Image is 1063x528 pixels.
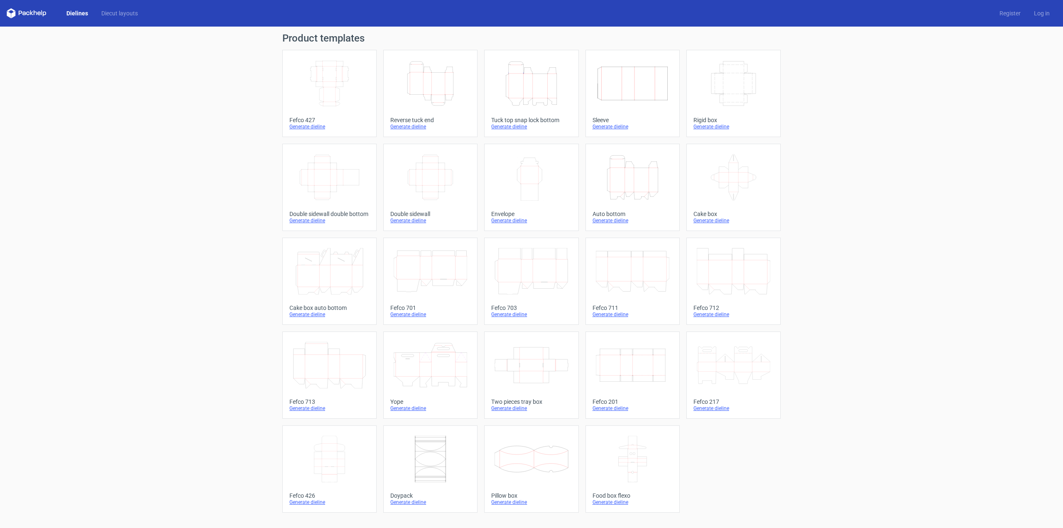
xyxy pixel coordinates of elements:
a: Two pieces tray boxGenerate dieline [484,332,578,419]
div: Fefco 201 [593,398,673,405]
a: Double sidewall double bottomGenerate dieline [282,144,377,231]
a: Reverse tuck endGenerate dieline [383,50,478,137]
a: Tuck top snap lock bottomGenerate dieline [484,50,578,137]
div: Food box flexo [593,492,673,499]
a: Cake boxGenerate dieline [686,144,781,231]
a: Fefco 713Generate dieline [282,332,377,419]
div: Double sidewall double bottom [289,211,370,217]
a: Food box flexoGenerate dieline [585,425,680,513]
h1: Product templates [282,33,781,43]
a: Fefco 701Generate dieline [383,238,478,325]
div: Fefco 701 [390,305,470,311]
div: Sleeve [593,117,673,123]
div: Fefco 426 [289,492,370,499]
a: Pillow boxGenerate dieline [484,425,578,513]
a: Fefco 217Generate dieline [686,332,781,419]
div: Generate dieline [693,217,774,224]
a: Cake box auto bottomGenerate dieline [282,238,377,325]
div: Generate dieline [491,123,571,130]
div: Fefco 712 [693,305,774,311]
div: Double sidewall [390,211,470,217]
a: Fefco 201Generate dieline [585,332,680,419]
div: Generate dieline [693,311,774,318]
a: Register [993,9,1027,17]
div: Generate dieline [289,311,370,318]
div: Generate dieline [289,405,370,412]
div: Generate dieline [593,499,673,506]
div: Generate dieline [390,311,470,318]
a: Rigid boxGenerate dieline [686,50,781,137]
div: Rigid box [693,117,774,123]
a: Auto bottomGenerate dieline [585,144,680,231]
a: Diecut layouts [95,9,145,17]
a: Dielines [60,9,95,17]
div: Tuck top snap lock bottom [491,117,571,123]
div: Generate dieline [593,405,673,412]
div: Generate dieline [491,499,571,506]
div: Yope [390,398,470,405]
div: Fefco 703 [491,305,571,311]
a: DoypackGenerate dieline [383,425,478,513]
div: Two pieces tray box [491,398,571,405]
div: Generate dieline [390,217,470,224]
div: Fefco 217 [693,398,774,405]
div: Generate dieline [491,311,571,318]
a: Double sidewallGenerate dieline [383,144,478,231]
div: Cake box [693,211,774,217]
div: Generate dieline [491,217,571,224]
div: Cake box auto bottom [289,305,370,311]
div: Generate dieline [693,405,774,412]
div: Auto bottom [593,211,673,217]
a: YopeGenerate dieline [383,332,478,419]
div: Generate dieline [593,217,673,224]
div: Fefco 427 [289,117,370,123]
div: Generate dieline [491,405,571,412]
div: Generate dieline [390,405,470,412]
a: Fefco 426Generate dieline [282,425,377,513]
div: Generate dieline [390,499,470,506]
div: Generate dieline [289,499,370,506]
div: Envelope [491,211,571,217]
a: Fefco 712Generate dieline [686,238,781,325]
div: Reverse tuck end [390,117,470,123]
div: Generate dieline [289,123,370,130]
div: Generate dieline [593,311,673,318]
div: Generate dieline [693,123,774,130]
div: Generate dieline [390,123,470,130]
div: Generate dieline [289,217,370,224]
a: Log in [1027,9,1056,17]
div: Fefco 713 [289,398,370,405]
a: SleeveGenerate dieline [585,50,680,137]
div: Fefco 711 [593,305,673,311]
div: Generate dieline [593,123,673,130]
a: EnvelopeGenerate dieline [484,144,578,231]
a: Fefco 711Generate dieline [585,238,680,325]
div: Pillow box [491,492,571,499]
a: Fefco 427Generate dieline [282,50,377,137]
a: Fefco 703Generate dieline [484,238,578,325]
div: Doypack [390,492,470,499]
